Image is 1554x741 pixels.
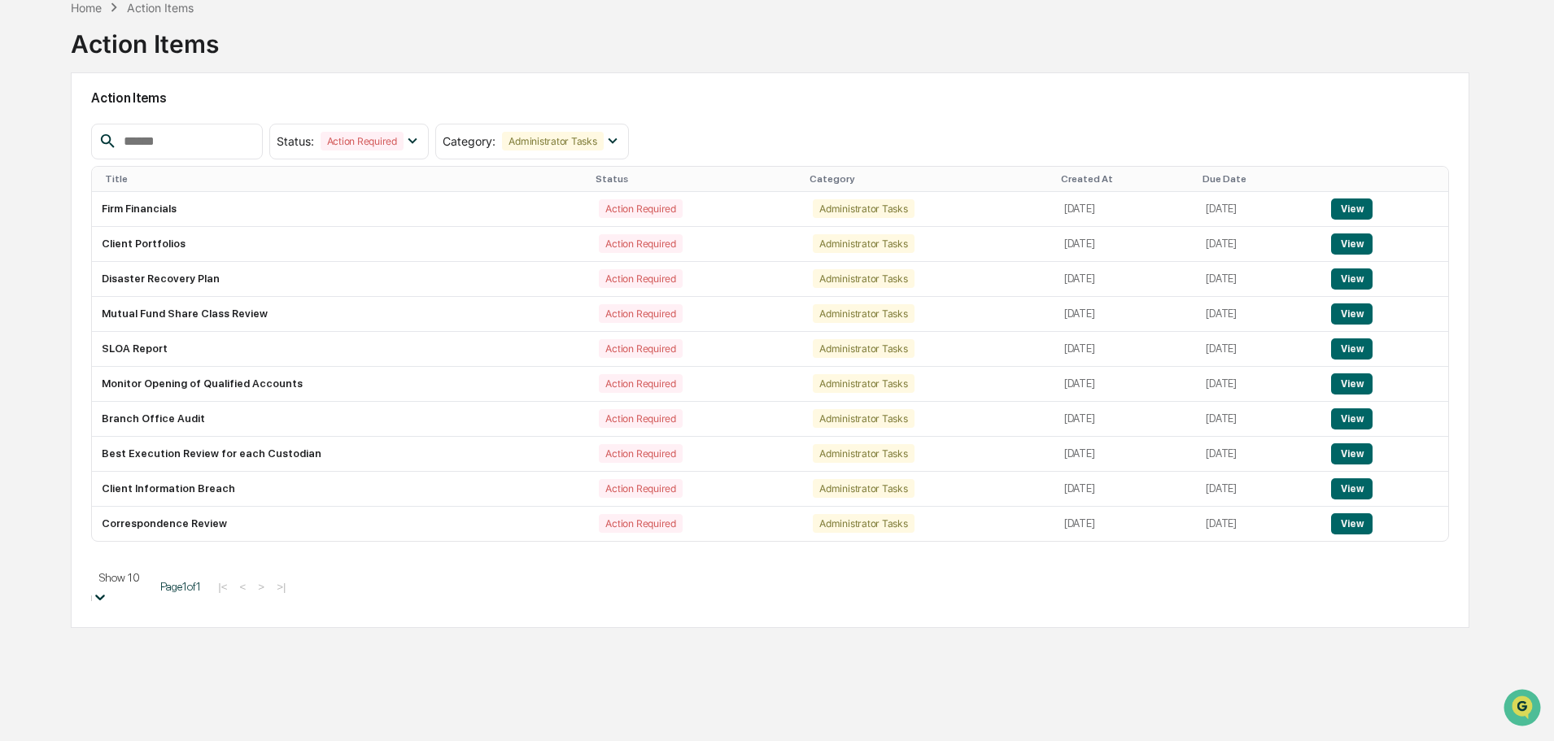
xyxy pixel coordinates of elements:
[1196,297,1321,332] td: [DATE]
[55,229,267,245] div: Start new chat
[1054,507,1197,541] td: [DATE]
[277,233,296,253] button: Start new chat
[213,580,232,594] button: |<
[91,90,1449,106] h2: Action Items
[1196,437,1321,472] td: [DATE]
[92,262,589,297] td: Disaster Recovery Plan
[10,333,109,363] a: 🔎Data Lookup
[1331,303,1373,325] button: View
[1196,367,1321,402] td: [DATE]
[71,1,102,15] div: Home
[127,1,194,15] div: Action Items
[1331,272,1373,285] a: View
[1331,377,1373,390] a: View
[160,580,201,593] span: Page 1 of 1
[1331,447,1373,460] a: View
[1331,238,1373,250] a: View
[1331,513,1373,534] button: View
[235,580,251,594] button: <
[16,311,29,324] div: 🖐️
[277,134,314,148] span: Status :
[1054,192,1197,227] td: [DATE]
[92,192,589,227] td: Firm Financials
[162,380,197,392] span: Pylon
[1054,227,1197,262] td: [DATE]
[599,479,682,498] div: Action Required
[1054,262,1197,297] td: [DATE]
[1331,338,1373,360] button: View
[1331,268,1373,290] button: View
[92,227,589,262] td: Client Portfolios
[105,173,583,185] div: Title
[33,340,103,356] span: Data Lookup
[115,379,197,392] a: Powered byPylon
[1196,332,1321,367] td: [DATE]
[1196,192,1321,227] td: [DATE]
[1331,478,1373,499] button: View
[1331,517,1373,530] a: View
[599,374,682,393] div: Action Required
[16,89,49,122] img: Greenboard
[92,367,589,402] td: Monitor Opening of Qualified Accounts
[118,311,131,324] div: 🗄️
[1502,687,1546,731] iframe: Open customer support
[272,580,290,594] button: >|
[92,402,589,437] td: Branch Office Audit
[1331,203,1373,215] a: View
[1331,408,1373,429] button: View
[599,199,682,218] div: Action Required
[16,342,29,355] div: 🔎
[33,309,105,325] span: Preclearance
[1331,373,1373,394] button: View
[71,16,219,59] div: Action Items
[1054,472,1197,507] td: [DATE]
[596,173,797,185] div: Status
[1331,342,1373,355] a: View
[599,269,682,288] div: Action Required
[16,229,46,258] img: 1746055101610-c473b297-6a78-478c-a979-82029cc54cd1
[599,339,682,358] div: Action Required
[10,303,111,332] a: 🖐️Preclearance
[599,234,682,253] div: Action Required
[813,444,914,463] div: Administrator Tasks
[1061,173,1190,185] div: Created At
[813,339,914,358] div: Administrator Tasks
[813,479,914,498] div: Administrator Tasks
[1331,412,1373,425] a: View
[599,409,682,428] div: Action Required
[813,269,914,288] div: Administrator Tasks
[813,199,914,218] div: Administrator Tasks
[16,138,296,164] p: How can we help?
[813,374,914,393] div: Administrator Tasks
[55,245,206,258] div: We're available if you need us!
[92,332,589,367] td: SLOA Report
[253,580,269,594] button: >
[1054,332,1197,367] td: [DATE]
[1196,227,1321,262] td: [DATE]
[599,444,682,463] div: Action Required
[1331,307,1373,320] a: View
[1196,472,1321,507] td: [DATE]
[1196,262,1321,297] td: [DATE]
[813,234,914,253] div: Administrator Tasks
[1203,173,1315,185] div: Due Date
[1331,198,1373,220] button: View
[1331,443,1373,464] button: View
[502,132,603,150] div: Administrator Tasks
[443,134,495,148] span: Category :
[321,132,404,150] div: Action Required
[1331,482,1373,495] a: View
[1196,402,1321,437] td: [DATE]
[599,514,682,533] div: Action Required
[92,297,589,332] td: Mutual Fund Share Class Review
[1331,233,1373,255] button: View
[92,472,589,507] td: Client Information Breach
[813,409,914,428] div: Administrator Tasks
[813,304,914,323] div: Administrator Tasks
[1054,437,1197,472] td: [DATE]
[1054,402,1197,437] td: [DATE]
[1054,297,1197,332] td: [DATE]
[92,437,589,472] td: Best Execution Review for each Custodian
